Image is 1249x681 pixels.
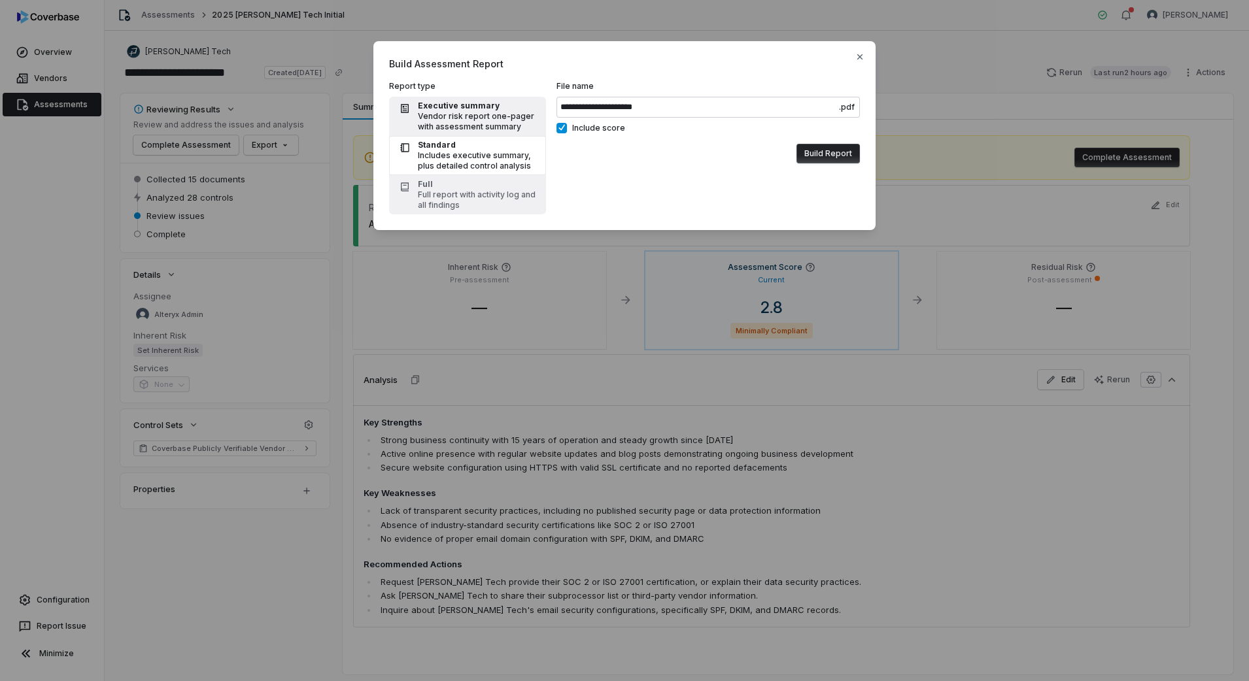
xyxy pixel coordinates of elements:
button: Include score [556,123,567,133]
label: Report type [389,81,546,91]
div: Full report with activity log and all findings [418,190,538,210]
div: Full [418,179,538,190]
span: .pdf [839,102,855,112]
div: Vendor risk report one-pager with assessment summary [418,111,538,132]
input: File name.pdf [556,97,860,118]
span: Include score [572,123,625,133]
button: Build Report [796,144,860,163]
div: Includes executive summary, plus detailed control analysis [418,150,538,171]
div: Standard [418,140,538,150]
div: Executive summary [418,101,538,111]
label: File name [556,81,860,118]
span: Build Assessment Report [389,57,860,71]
